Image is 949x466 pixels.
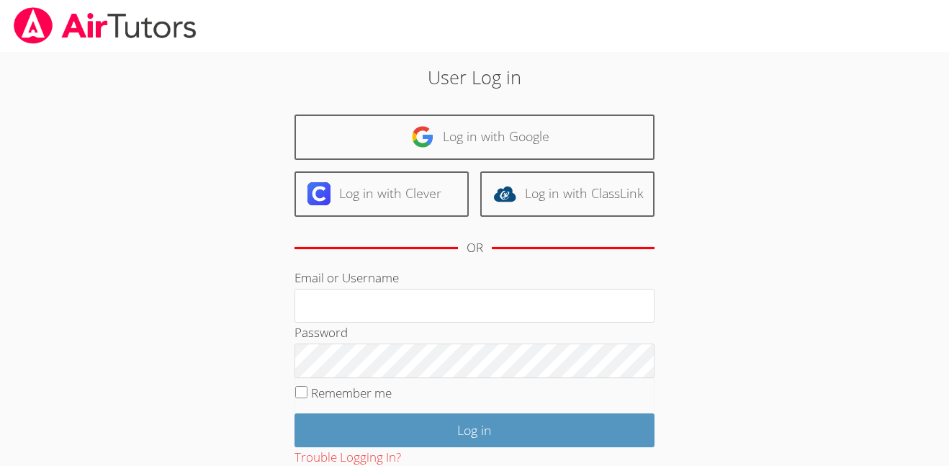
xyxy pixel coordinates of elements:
[493,182,516,205] img: classlink-logo-d6bb404cc1216ec64c9a2012d9dc4662098be43eaf13dc465df04b49fa7ab582.svg
[294,413,655,447] input: Log in
[294,115,655,160] a: Log in with Google
[307,182,330,205] img: clever-logo-6eab21bc6e7a338710f1a6ff85c0baf02591cd810cc4098c63d3a4b26e2feb20.svg
[467,238,483,259] div: OR
[411,125,434,148] img: google-logo-50288ca7cdecda66e5e0955fdab243c47b7ad437acaf1139b6f446037453330a.svg
[12,7,198,44] img: airtutors_banner-c4298cdbf04f3fff15de1276eac7730deb9818008684d7c2e4769d2f7ddbe033.png
[311,385,392,401] label: Remember me
[294,171,469,217] a: Log in with Clever
[294,269,399,286] label: Email or Username
[218,63,731,91] h2: User Log in
[294,324,348,341] label: Password
[480,171,655,217] a: Log in with ClassLink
